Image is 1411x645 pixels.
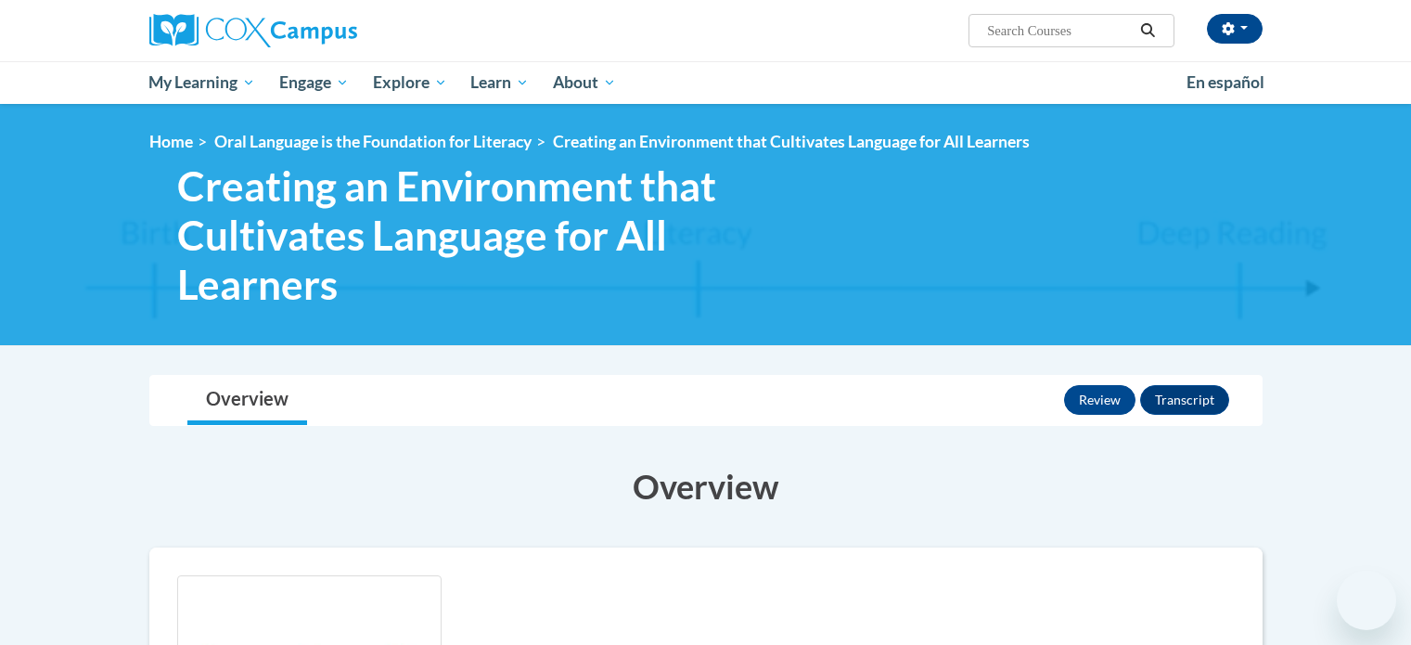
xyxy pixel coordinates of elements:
[122,61,1290,104] div: Main menu
[1187,72,1264,92] span: En español
[149,463,1263,510] h3: Overview
[985,19,1134,42] input: Search Courses
[177,161,817,308] span: Creating an Environment that Cultivates Language for All Learners
[1064,385,1135,415] button: Review
[187,376,307,425] a: Overview
[214,132,532,151] a: Oral Language is the Foundation for Literacy
[279,71,349,94] span: Engage
[553,71,616,94] span: About
[149,132,193,151] a: Home
[361,61,459,104] a: Explore
[458,61,541,104] a: Learn
[1337,571,1396,630] iframe: Button to launch messaging window
[149,14,357,47] img: Cox Campus
[470,71,529,94] span: Learn
[1134,19,1161,42] button: Search
[148,71,255,94] span: My Learning
[553,132,1030,151] span: Creating an Environment that Cultivates Language for All Learners
[541,61,628,104] a: About
[1174,63,1276,102] a: En español
[267,61,361,104] a: Engage
[373,71,447,94] span: Explore
[1140,385,1229,415] button: Transcript
[149,14,502,47] a: Cox Campus
[1207,14,1263,44] button: Account Settings
[137,61,268,104] a: My Learning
